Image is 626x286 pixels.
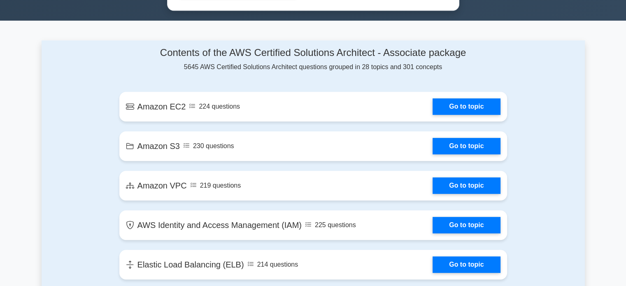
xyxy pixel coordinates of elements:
[433,217,500,233] a: Go to topic
[433,138,500,154] a: Go to topic
[433,177,500,194] a: Go to topic
[433,98,500,115] a: Go to topic
[119,47,507,72] div: 5645 AWS Certified Solutions Architect questions grouped in 28 topics and 301 concepts
[119,47,507,59] h4: Contents of the AWS Certified Solutions Architect - Associate package
[433,256,500,273] a: Go to topic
